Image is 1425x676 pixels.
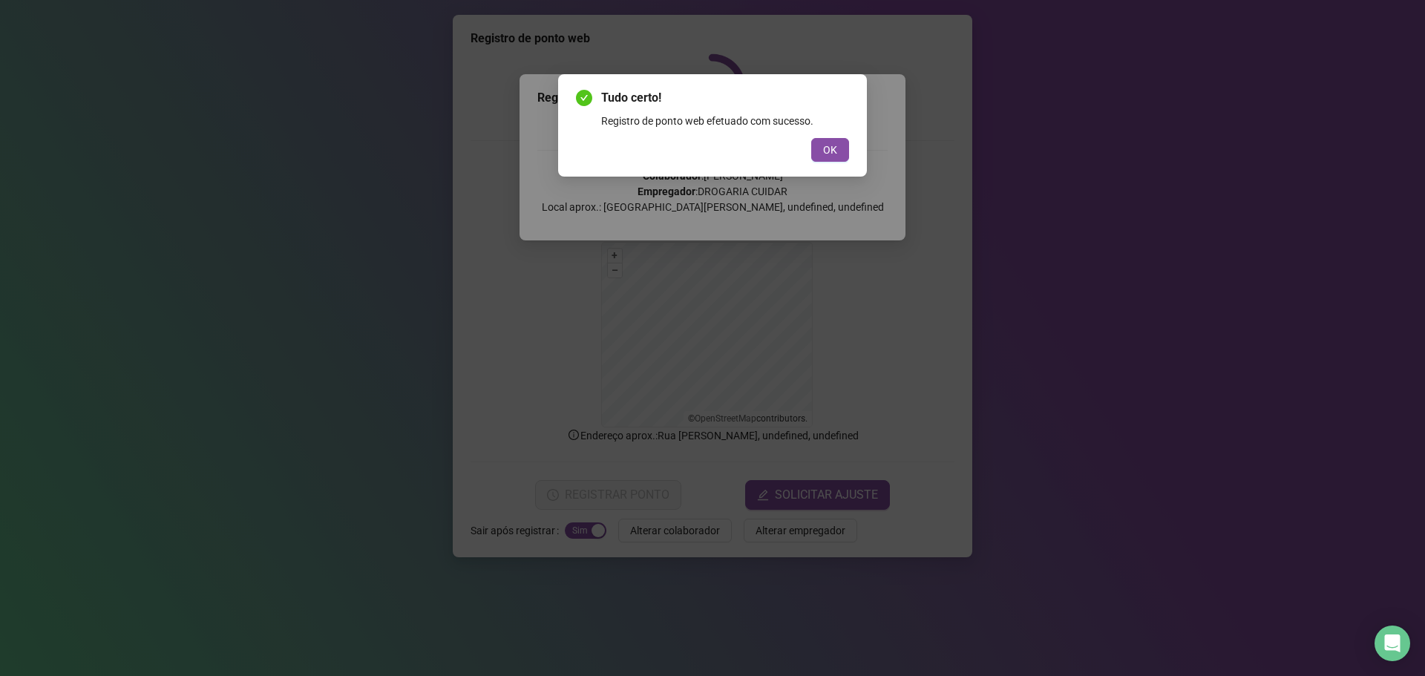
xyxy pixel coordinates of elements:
span: OK [823,142,837,158]
div: Open Intercom Messenger [1375,626,1410,661]
span: Tudo certo! [601,89,849,107]
span: check-circle [576,90,592,106]
button: OK [811,138,849,162]
div: Registro de ponto web efetuado com sucesso. [601,113,849,129]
